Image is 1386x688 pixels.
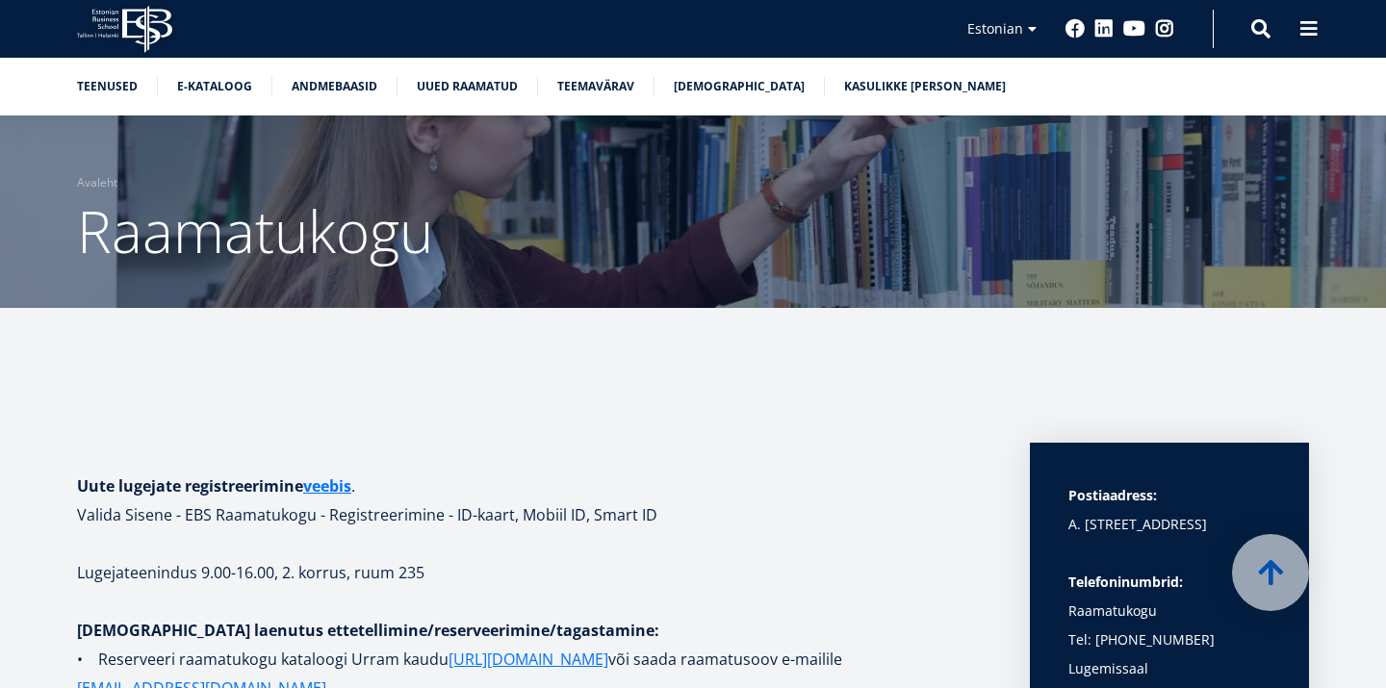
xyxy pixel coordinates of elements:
a: Uued raamatud [417,77,518,96]
a: Teenused [77,77,138,96]
p: Tel: [PHONE_NUMBER] Lugemissaal [1068,625,1270,683]
p: Raamatukogu [1068,568,1270,625]
a: [DEMOGRAPHIC_DATA] [674,77,805,96]
a: Instagram [1155,19,1174,38]
strong: Uute lugejate registreerimine [77,475,351,497]
a: Linkedin [1094,19,1114,38]
strong: Telefoninumbrid: [1068,573,1183,591]
a: E-kataloog [177,77,252,96]
a: [URL][DOMAIN_NAME] [449,645,608,674]
a: Teemavärav [557,77,634,96]
h1: . Valida Sisene - EBS Raamatukogu - Registreerimine - ID-kaart, Mobiil ID, Smart ID [77,471,991,529]
strong: Postiaadress: [1068,486,1157,504]
a: Kasulikke [PERSON_NAME] [844,77,1006,96]
a: veebis [303,471,351,500]
a: Andmebaasid [292,77,377,96]
p: Lugejateenindus 9.00-16.00, 2. korrus, ruum 235 [77,558,991,587]
a: Avaleht [77,173,117,192]
a: Facebook [1065,19,1085,38]
p: A. [STREET_ADDRESS] [1068,510,1270,539]
strong: [DEMOGRAPHIC_DATA] laenutus ettetellimine/reserveerimine/tagastamine: [77,620,659,641]
a: Youtube [1123,19,1145,38]
span: Raamatukogu [77,191,433,270]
